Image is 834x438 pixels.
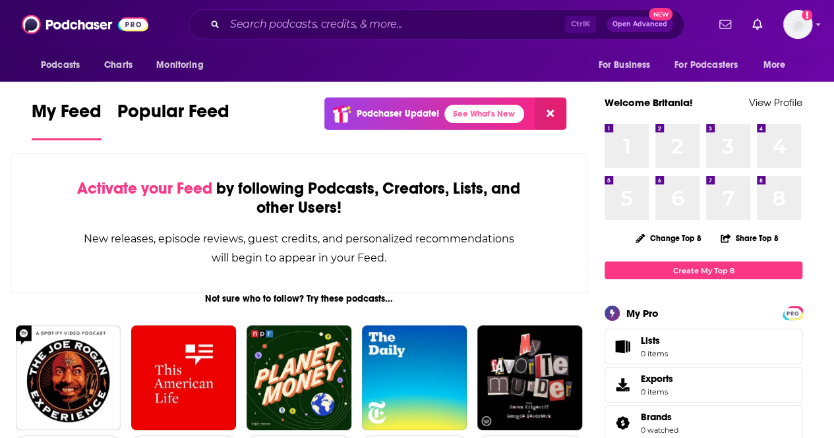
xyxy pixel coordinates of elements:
img: Podchaser - Follow, Share and Rate Podcasts [22,12,148,37]
div: Not sure who to follow? Try these podcasts... [11,293,587,304]
a: Brands [609,414,636,432]
button: Show profile menu [783,10,812,39]
a: My Feed [32,100,102,140]
a: Welcome Britania! [605,96,693,109]
button: open menu [666,53,757,78]
img: The Joe Rogan Experience [16,325,121,430]
div: Search podcasts, credits, & more... [189,9,684,40]
span: More [763,56,786,74]
p: Podchaser Update! [357,108,439,119]
span: Open Advanced [612,21,667,28]
button: open menu [147,53,220,78]
button: Change Top 8 [628,230,709,246]
button: open menu [32,53,97,78]
img: This American Life [131,325,236,430]
span: Exports [641,373,673,385]
a: Lists [605,329,802,364]
button: open menu [754,53,802,78]
span: Lists [609,337,636,356]
a: Charts [96,53,140,78]
span: For Business [598,56,650,74]
span: 0 items [641,387,673,397]
svg: Add a profile image [802,10,812,20]
span: Exports [609,375,636,394]
span: Lists [641,335,668,346]
button: open menu [589,53,667,78]
span: PRO [785,308,800,318]
span: Ctrl K [565,16,596,33]
span: Activate your Feed [77,178,212,198]
a: See What's New [444,105,524,123]
a: Brands [641,411,678,423]
div: by following Podcasts, Creators, Lists, and other Users! [77,179,521,217]
a: View Profile [749,96,802,109]
span: Podcasts [41,56,80,74]
span: New [649,8,672,20]
a: Show notifications dropdown [747,13,767,36]
a: 0 watched [641,425,678,435]
div: New releases, episode reviews, guest credits, and personalized recommendations will begin to appe... [77,229,521,267]
a: Create My Top 8 [605,261,802,279]
span: Brands [641,411,672,423]
span: For Podcasters [674,56,738,74]
img: The Daily [362,325,467,430]
a: PRO [785,308,800,317]
button: Share Top 8 [720,225,779,251]
span: 0 items [641,349,668,358]
span: Charts [104,56,133,74]
input: Search podcasts, credits, & more... [225,14,565,35]
span: Logged in as BWeinstein [783,10,812,39]
span: My Feed [32,100,102,130]
span: Popular Feed [117,100,229,130]
span: Monitoring [156,56,203,74]
button: Open AdvancedNew [607,16,673,32]
a: Show notifications dropdown [714,13,736,36]
img: My Favorite Murder with Karen Kilgariff and Georgia Hardstark [477,325,582,430]
div: My Pro [626,307,659,319]
span: Lists [641,335,660,346]
img: Planet Money [247,325,351,430]
img: User Profile [783,10,812,39]
a: Exports [605,367,802,402]
a: Popular Feed [117,100,229,140]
